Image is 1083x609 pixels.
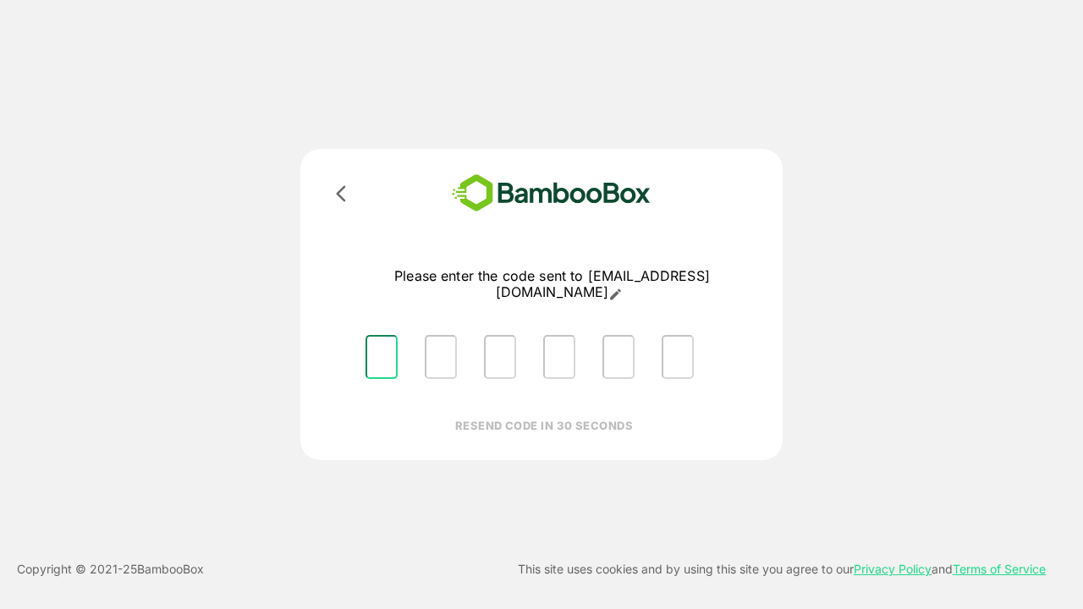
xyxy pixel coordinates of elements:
p: Please enter the code sent to [EMAIL_ADDRESS][DOMAIN_NAME] [352,268,752,301]
input: Please enter OTP character 6 [662,335,694,379]
input: Please enter OTP character 4 [543,335,575,379]
a: Terms of Service [953,562,1046,576]
input: Please enter OTP character 2 [425,335,457,379]
input: Please enter OTP character 5 [602,335,635,379]
p: Copyright © 2021- 25 BambooBox [17,559,204,579]
a: Privacy Policy [854,562,932,576]
input: Please enter OTP character 1 [366,335,398,379]
input: Please enter OTP character 3 [484,335,516,379]
p: This site uses cookies and by using this site you agree to our and [518,559,1046,579]
img: bamboobox [427,169,675,217]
